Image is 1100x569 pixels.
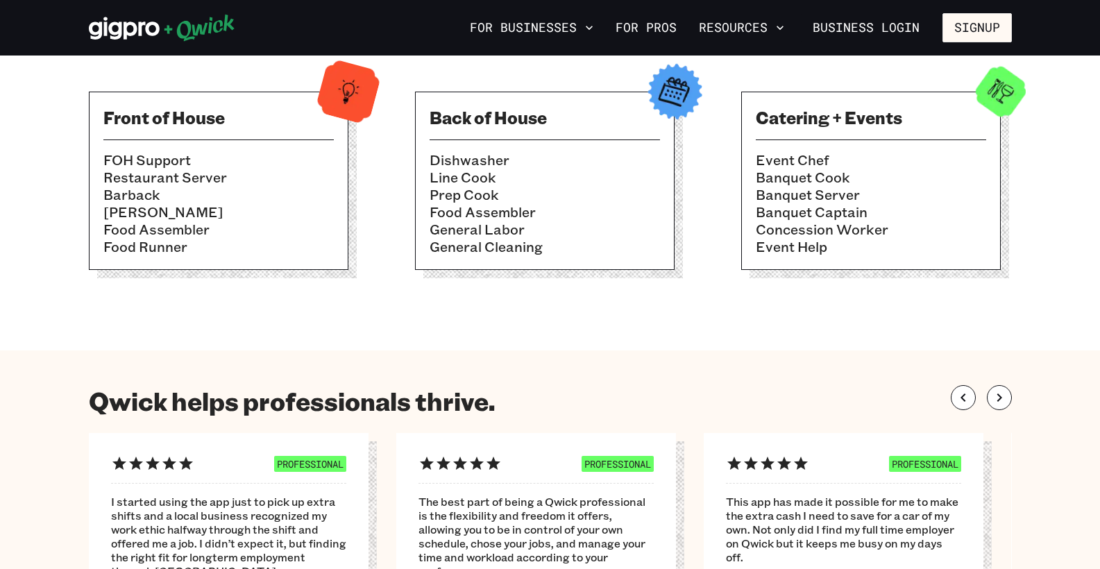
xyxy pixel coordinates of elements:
[430,106,660,128] h3: Back of House
[464,16,599,40] button: For Businesses
[726,495,961,564] span: This app has made it possible for me to make the extra cash I need to save for a car of my own. N...
[889,456,961,472] span: PROFESSIONAL
[756,151,986,169] li: Event Chef
[610,16,682,40] a: For Pros
[430,221,660,238] li: General Labor
[274,456,346,472] span: PROFESSIONAL
[756,203,986,221] li: Banquet Captain
[582,456,654,472] span: PROFESSIONAL
[103,169,334,186] li: Restaurant Server
[756,169,986,186] li: Banquet Cook
[756,238,986,255] li: Event Help
[430,186,660,203] li: Prep Cook
[756,221,986,238] li: Concession Worker
[430,169,660,186] li: Line Cook
[801,13,931,42] a: Business Login
[89,385,495,416] h1: Qwick helps professionals thrive.
[430,238,660,255] li: General Cleaning
[756,106,986,128] h3: Catering + Events
[103,238,334,255] li: Food Runner
[430,151,660,169] li: Dishwasher
[103,151,334,169] li: FOH Support
[756,186,986,203] li: Banquet Server
[103,203,334,221] li: [PERSON_NAME]
[103,106,334,128] h3: Front of House
[430,203,660,221] li: Food Assembler
[942,13,1012,42] button: Signup
[693,16,790,40] button: Resources
[103,221,334,238] li: Food Assembler
[103,186,334,203] li: Barback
